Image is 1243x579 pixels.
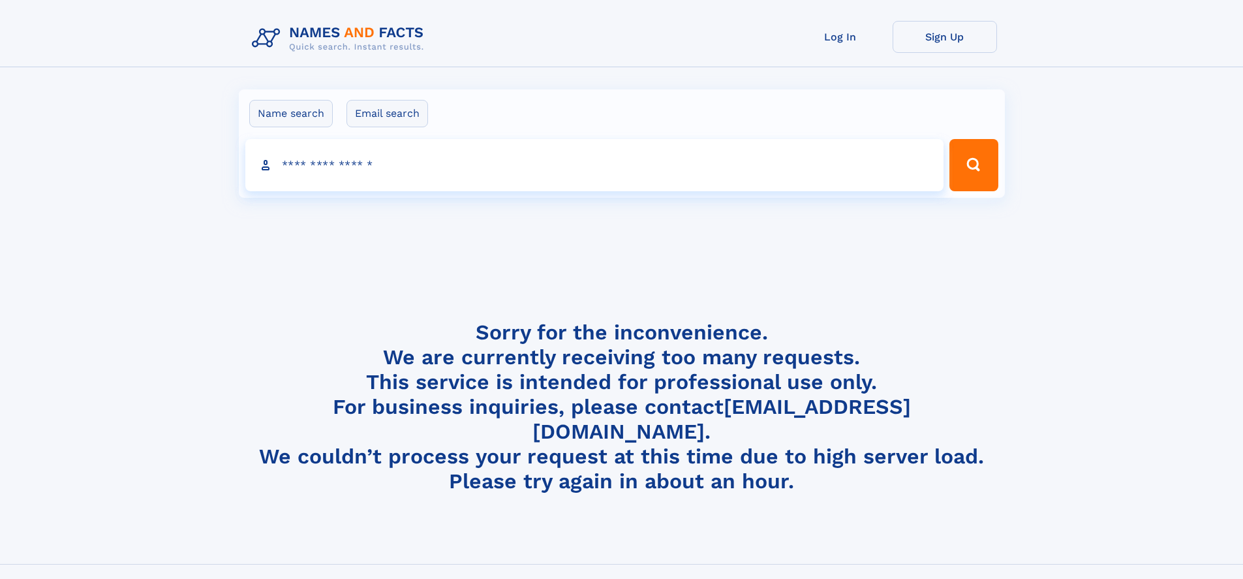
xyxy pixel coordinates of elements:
[949,139,998,191] button: Search Button
[247,320,997,494] h4: Sorry for the inconvenience. We are currently receiving too many requests. This service is intend...
[247,21,435,56] img: Logo Names and Facts
[532,394,911,444] a: [EMAIL_ADDRESS][DOMAIN_NAME]
[249,100,333,127] label: Name search
[245,139,944,191] input: search input
[788,21,893,53] a: Log In
[893,21,997,53] a: Sign Up
[346,100,428,127] label: Email search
